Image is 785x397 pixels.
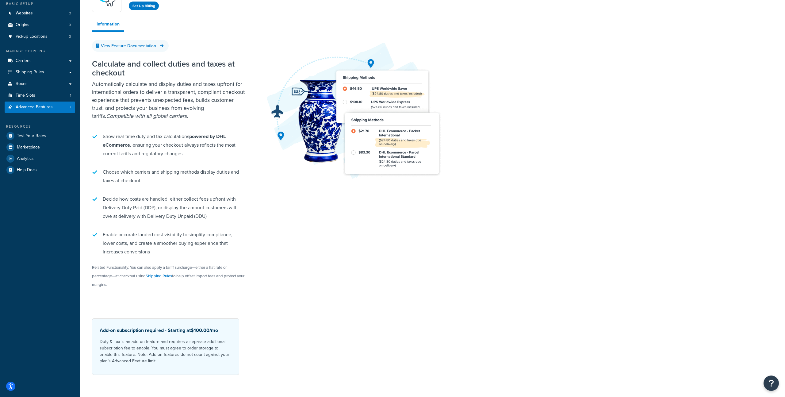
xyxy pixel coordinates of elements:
a: Carriers [5,55,75,67]
span: Pickup Locations [16,34,48,39]
span: 3 [69,34,71,39]
span: Time Slots [16,93,35,98]
a: Shipping Rules [146,273,172,279]
li: Choose which carriers and shipping methods display duties and taxes at checkout [92,165,245,188]
a: Analytics [5,153,75,164]
p: Automatically calculate and display duties and taxes upfront for international orders to deliver ... [92,80,245,120]
a: Time Slots1 [5,90,75,101]
li: Origins [5,19,75,31]
span: 3 [69,22,71,28]
li: Advanced Features [5,102,75,113]
a: Advanced Features7 [5,102,75,113]
a: Pickup Locations3 [5,31,75,42]
span: Websites [16,11,33,16]
a: Set Up Billing [129,2,159,10]
a: Help Docs [5,164,75,175]
a: Origins3 [5,19,75,31]
span: Carriers [16,58,31,64]
span: Analytics [17,156,34,161]
button: Open Resource Center [764,376,779,391]
h2: Calculate and collect duties and taxes at checkout [92,60,245,77]
a: Test Your Rates [5,130,75,141]
div: Manage Shipping [5,48,75,54]
li: Time Slots [5,90,75,101]
div: Basic Setup [5,1,75,6]
li: Websites [5,8,75,19]
span: Test Your Rates [17,133,46,139]
a: View Feature Documentation [92,40,169,52]
small: Related Functionality: You can also apply a tariff surcharge—either a flat rate or percentage—at ... [92,264,244,287]
a: Information [92,18,124,32]
p: Add-on subscription required - Starting at /mo [100,326,232,335]
a: Shipping Rules [5,67,75,78]
span: Origins [16,22,29,28]
a: Boxes [5,78,75,90]
a: Websites3 [5,8,75,19]
span: 1 [70,93,71,98]
li: Show real-time duty and tax calculations , ensuring your checkout always reflects the most curren... [92,129,245,161]
img: Duties & Taxes [264,41,448,179]
span: Marketplace [17,145,40,150]
p: Duty & Tax is an add-on feature and requires a separate additional subscription fee to enable. Yo... [100,338,232,364]
span: Help Docs [17,168,37,173]
span: Boxes [16,81,28,87]
li: Decide how costs are handled: either collect fees upfront with Delivery Duty Paid (DDP), or displ... [92,192,245,224]
span: 7 [69,105,71,110]
i: Compatible with all global carriers. [106,112,188,120]
span: 3 [69,11,71,16]
div: Resources [5,124,75,129]
span: $100.00 [191,327,209,334]
span: Advanced Features [16,105,53,110]
li: Enable accurate landed cost visibility to simplify compliance, lower costs, and create a smoother... [92,227,245,259]
a: Marketplace [5,142,75,153]
span: Shipping Rules [16,70,44,75]
li: Pickup Locations [5,31,75,42]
